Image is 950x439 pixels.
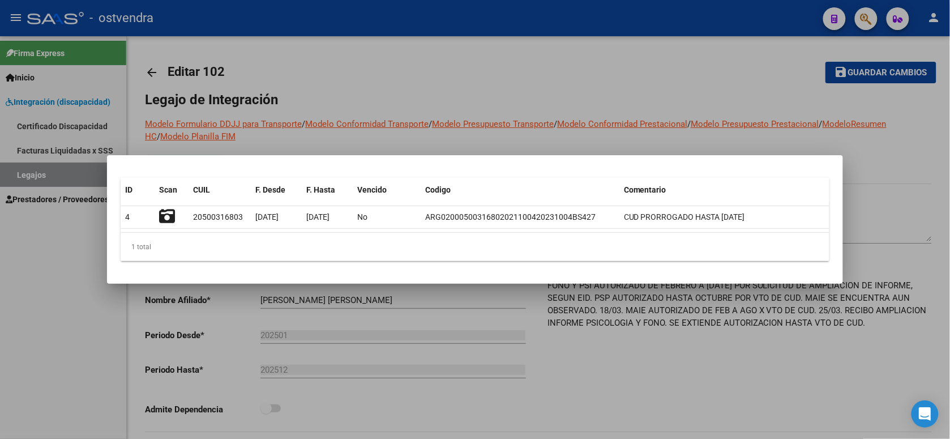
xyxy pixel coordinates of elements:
[619,178,829,202] datatable-header-cell: Comentario
[421,178,619,202] datatable-header-cell: Codigo
[306,212,329,221] span: [DATE]
[302,178,353,202] datatable-header-cell: F. Hasta
[125,185,132,194] span: ID
[189,178,251,202] datatable-header-cell: CUIL
[121,178,155,202] datatable-header-cell: ID
[357,185,387,194] span: Vencido
[255,185,285,194] span: F. Desde
[912,400,939,428] div: Open Intercom Messenger
[255,212,279,221] span: [DATE]
[193,185,210,194] span: CUIL
[159,185,177,194] span: Scan
[425,212,596,221] span: ARG02000500316802021100420231004BS427
[425,185,451,194] span: Codigo
[357,212,367,221] span: No
[193,211,243,224] div: 20500316803
[353,178,421,202] datatable-header-cell: Vencido
[624,212,745,221] span: CUD PRORROGADO HASTA OCTUBRE 2025
[121,233,829,261] div: 1 total
[251,178,302,202] datatable-header-cell: F. Desde
[125,212,130,221] span: 4
[306,185,335,194] span: F. Hasta
[624,185,666,194] span: Comentario
[155,178,189,202] datatable-header-cell: Scan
